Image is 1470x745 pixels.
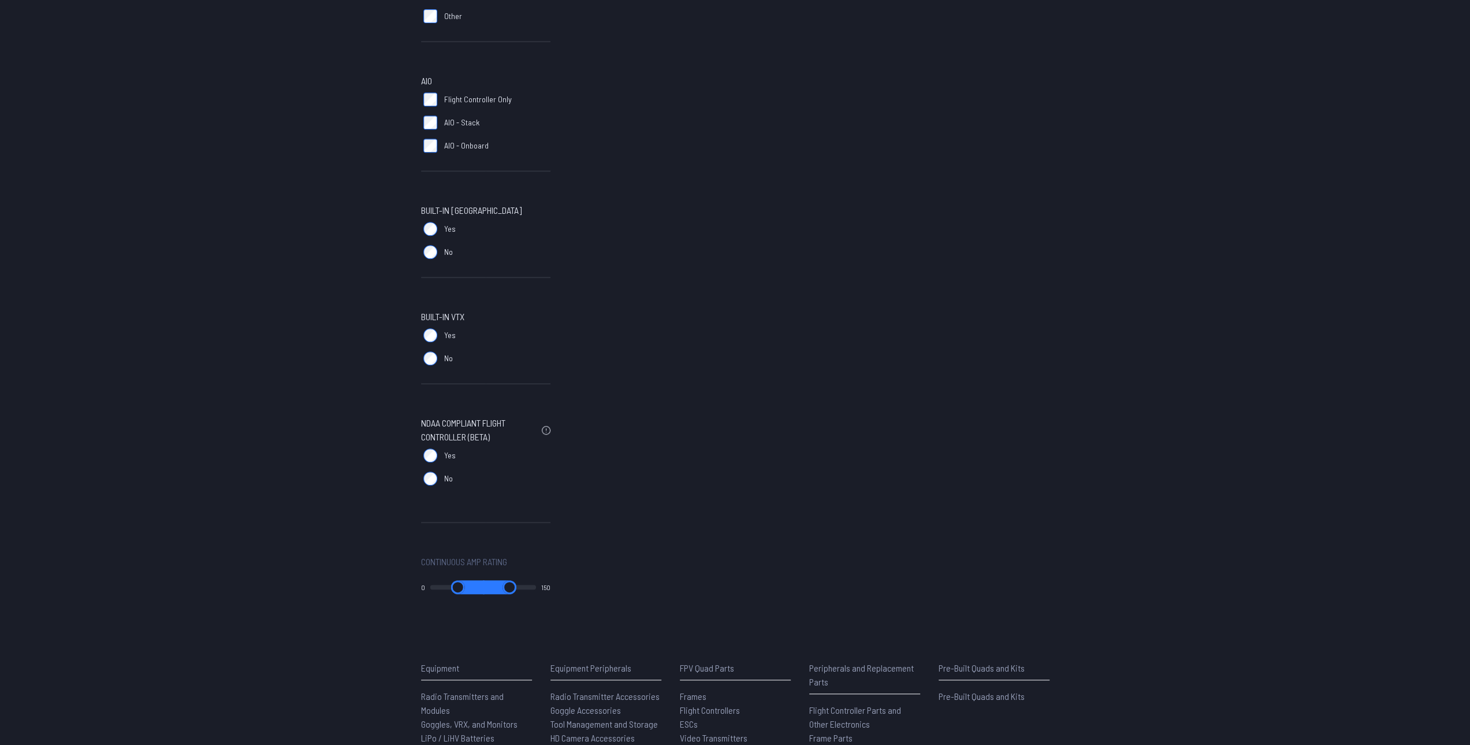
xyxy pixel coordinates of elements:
[939,691,1025,702] span: Pre-Built Quads and Kits
[423,328,437,342] input: Yes
[421,74,432,88] span: AIO
[680,703,791,717] a: Flight Controllers
[423,472,437,485] input: No
[680,718,698,729] span: ESCs
[939,690,1050,703] a: Pre-Built Quads and Kits
[444,10,462,22] span: Other
[423,449,437,462] input: Yes
[809,731,920,745] a: Frame Parts
[680,717,791,731] a: ESCs
[423,245,437,259] input: No
[444,117,479,128] span: AIO - Stack
[550,718,658,729] span: Tool Management and Storage
[421,717,532,731] a: Goggles, VRX, and Monitors
[550,731,661,745] a: HD Camera Accessories
[423,9,437,23] input: Other
[423,92,437,106] input: Flight Controller Only
[809,732,853,743] span: Frame Parts
[421,416,537,444] span: NDAA Compliant Flight Controller (Beta)
[550,691,660,702] span: Radio Transmitter Accessories
[444,246,453,258] span: No
[680,690,791,703] a: Frames
[421,732,494,743] span: LiPo / LiHV Batteries
[423,351,437,365] input: No
[423,116,437,129] input: AIO - Stack
[444,329,456,341] span: Yes
[550,717,661,731] a: Tool Management and Storage
[444,473,453,484] span: No
[550,732,635,743] span: HD Camera Accessories
[680,731,791,745] a: Video Transmitters
[550,705,621,716] span: Goggle Accessories
[680,661,791,675] p: FPV Quad Parts
[421,661,532,675] p: Equipment
[809,661,920,689] p: Peripherals and Replacement Parts
[680,732,747,743] span: Video Transmitters
[809,703,920,731] a: Flight Controller Parts and Other Electronics
[421,718,518,729] span: Goggles, VRX, and Monitors
[421,690,532,717] a: Radio Transmitters and Modules
[421,691,504,716] span: Radio Transmitters and Modules
[421,731,532,745] a: LiPo / LiHV Batteries
[444,94,512,105] span: Flight Controller Only
[550,703,661,717] a: Goggle Accessories
[421,203,522,217] span: Built-in [GEOGRAPHIC_DATA]
[680,705,740,716] span: Flight Controllers
[939,661,1050,675] p: Pre-Built Quads and Kits
[444,223,456,235] span: Yes
[421,583,425,592] output: 0
[541,583,550,592] output: 150
[444,450,456,461] span: Yes
[444,140,489,151] span: AIO - Onboard
[550,690,661,703] a: Radio Transmitter Accessories
[423,222,437,236] input: Yes
[421,555,507,569] span: Continuous Amp Rating
[421,310,464,324] span: Built-in VTX
[444,353,453,364] span: No
[423,139,437,153] input: AIO - Onboard
[809,705,901,729] span: Flight Controller Parts and Other Electronics
[550,661,661,675] p: Equipment Peripherals
[680,691,706,702] span: Frames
